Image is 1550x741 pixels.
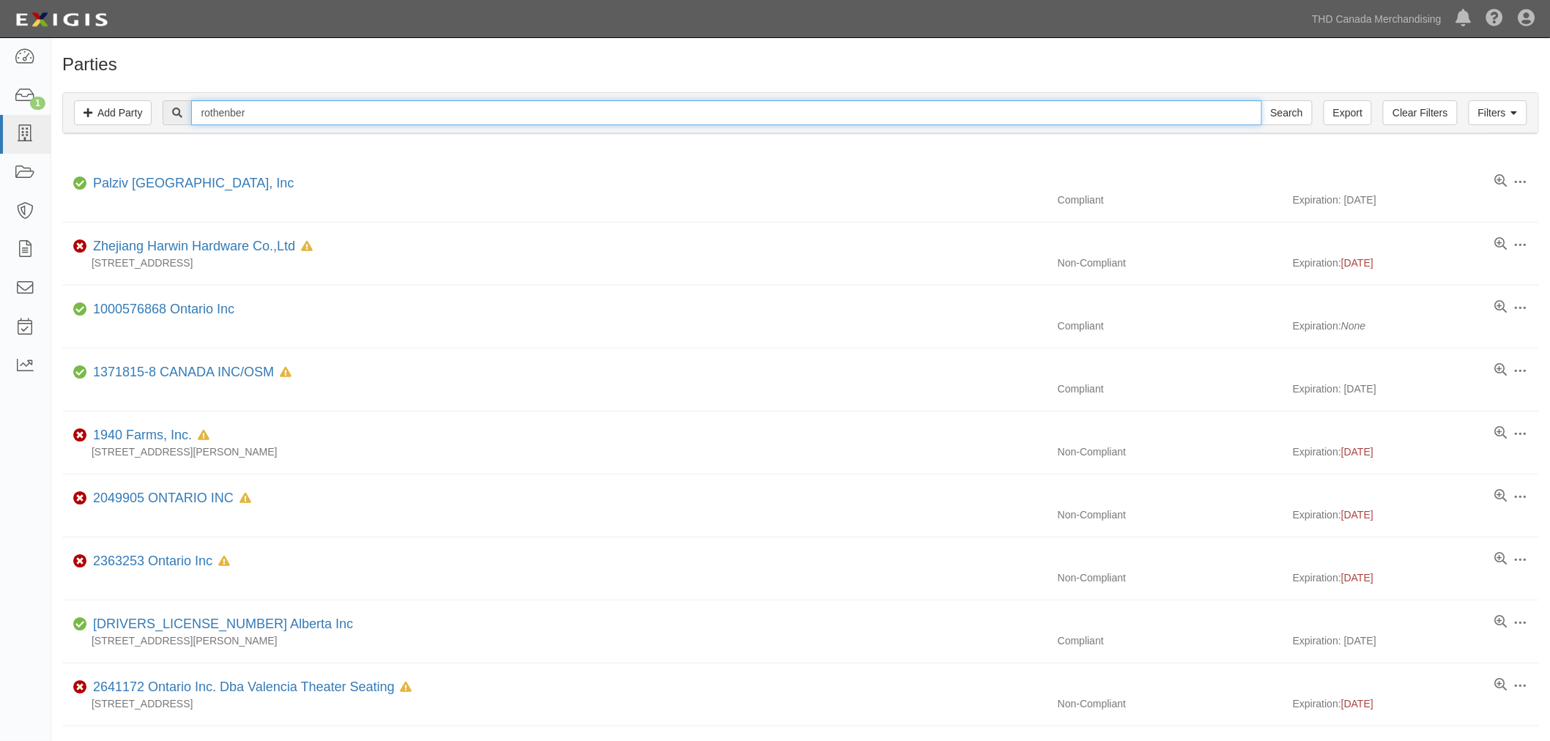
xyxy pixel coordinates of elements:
[1047,256,1293,270] div: Non-Compliant
[11,7,112,33] img: logo-5460c22ac91f19d4615b14bd174203de0afe785f0fc80cf4dbbc73dc1793850b.png
[93,365,274,379] a: 1371815-8 CANADA INC/OSM
[401,682,412,693] i: In Default since 10/06/2024
[1495,363,1508,378] a: View results summary
[1486,10,1504,28] i: Help Center - Complianz
[1293,381,1539,396] div: Expiration: [DATE]
[93,679,395,694] a: 2641172 Ontario Inc. Dba Valencia Theater Seating
[1495,237,1508,252] a: View results summary
[1341,320,1365,332] i: None
[87,237,313,256] div: Zhejiang Harwin Hardware Co.,Ltd
[1341,257,1373,269] span: [DATE]
[1293,256,1539,270] div: Expiration:
[1495,615,1508,630] a: View results summary
[1293,507,1539,522] div: Expiration:
[1469,100,1527,125] a: Filters
[30,97,45,110] div: 1
[1293,444,1539,459] div: Expiration:
[87,552,230,571] div: 2363253 Ontario Inc
[87,615,353,634] div: 2463307 Alberta Inc
[93,554,212,568] a: 2363253 Ontario Inc
[1047,444,1293,459] div: Non-Compliant
[1047,507,1293,522] div: Non-Compliant
[87,489,251,508] div: 2049905 ONTARIO INC
[1047,570,1293,585] div: Non-Compliant
[1495,552,1508,567] a: View results summary
[62,444,1047,459] div: [STREET_ADDRESS][PERSON_NAME]
[1047,319,1293,333] div: Compliant
[1495,489,1508,504] a: View results summary
[73,368,87,378] i: Compliant
[301,242,313,252] i: In Default since 08/06/2025
[1293,696,1539,711] div: Expiration:
[1305,4,1449,34] a: THD Canada Merchandising
[1495,300,1508,315] a: View results summary
[1047,381,1293,396] div: Compliant
[1293,193,1539,207] div: Expiration: [DATE]
[1495,174,1508,189] a: View results summary
[93,617,353,631] a: [DRIVERS_LICENSE_NUMBER] Alberta Inc
[73,494,87,504] i: Non-Compliant
[1047,193,1293,207] div: Compliant
[1047,633,1293,648] div: Compliant
[62,696,1047,711] div: [STREET_ADDRESS]
[1383,100,1457,125] a: Clear Filters
[1293,633,1539,648] div: Expiration: [DATE]
[1341,446,1373,458] span: [DATE]
[87,174,294,193] div: Palziv North America, Inc
[73,619,87,630] i: Compliant
[87,678,412,697] div: 2641172 Ontario Inc. Dba Valencia Theater Seating
[73,179,87,189] i: Compliant
[1324,100,1372,125] a: Export
[1495,678,1508,693] a: View results summary
[73,242,87,252] i: Non-Compliant
[62,256,1047,270] div: [STREET_ADDRESS]
[1495,426,1508,441] a: View results summary
[191,100,1261,125] input: Search
[1261,100,1313,125] input: Search
[87,363,292,382] div: 1371815-8 CANADA INC/OSM
[1047,696,1293,711] div: Non-Compliant
[218,556,230,567] i: In Default since 05/01/2025
[73,431,87,441] i: Non-Compliant
[73,682,87,693] i: Non-Compliant
[1341,698,1373,710] span: [DATE]
[1293,319,1539,333] div: Expiration:
[74,100,152,125] a: Add Party
[73,556,87,567] i: Non-Compliant
[93,428,192,442] a: 1940 Farms, Inc.
[87,300,234,319] div: 1000576868 Ontario Inc
[93,302,234,316] a: 1000576868 Ontario Inc
[1341,572,1373,584] span: [DATE]
[73,305,87,315] i: Compliant
[240,494,251,504] i: In Default since 04/22/2025
[62,633,1047,648] div: [STREET_ADDRESS][PERSON_NAME]
[198,431,209,441] i: In Default since 12/18/2023
[93,239,295,253] a: Zhejiang Harwin Hardware Co.,Ltd
[1341,509,1373,521] span: [DATE]
[87,426,209,445] div: 1940 Farms, Inc.
[1293,570,1539,585] div: Expiration:
[62,55,1539,74] h1: Parties
[93,491,234,505] a: 2049905 ONTARIO INC
[93,176,294,190] a: Palziv [GEOGRAPHIC_DATA], Inc
[280,368,292,378] i: In Default since 02/14/2025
